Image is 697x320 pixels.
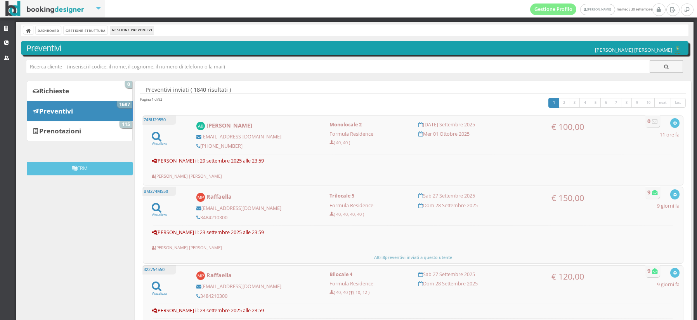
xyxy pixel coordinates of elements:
[152,308,674,313] h5: [PERSON_NAME] il: 23 settembre 2025 alle 23:59
[647,117,650,125] b: 0
[657,282,680,287] h5: 9 giorni fa
[117,101,133,108] span: 1687
[39,86,69,95] b: Richieste
[530,3,652,15] span: martedì, 30 settembre
[631,98,643,108] a: 9
[329,281,408,287] h5: Formula Residence
[647,189,650,196] b: 9
[329,131,408,137] h5: Formula Residence
[196,271,205,280] img: Mirko Prigionieri
[152,158,674,164] h5: [PERSON_NAME] il: 29 settembre 2025 alle 23:59
[329,192,354,199] b: Trilocale 5
[206,271,232,279] b: Raffaella
[206,193,232,201] b: Raffaella
[329,212,408,217] h6: ( 40, 40, 40, 40 )
[196,215,319,220] h5: 3484210300
[110,26,154,35] li: Gestione Preventivi
[152,174,222,179] h6: [PERSON_NAME] [PERSON_NAME]
[196,205,319,211] h5: [EMAIL_ADDRESS][DOMAIN_NAME]
[146,86,231,93] span: Preventivi inviati ( 1840 risultati )
[418,271,541,277] h5: Sab 27 Settembre 2025
[642,98,655,108] a: 10
[196,283,319,289] h5: [EMAIL_ADDRESS][DOMAIN_NAME]
[206,122,252,129] b: [PERSON_NAME]
[654,98,671,108] a: next
[590,98,601,108] a: 5
[196,193,205,202] img: Mirko Prigionieri
[671,98,686,108] a: last
[64,26,107,34] a: Gestione Struttura
[196,122,205,131] img: Antonella Buccolieri
[600,98,612,108] a: 6
[647,267,650,275] b: 9
[569,98,580,108] a: 3
[329,121,362,128] b: Monolocale 2
[142,115,176,125] h5: 74BU29550
[26,43,683,53] h3: Preventivi
[329,140,408,145] h6: ( 40, 40 )
[329,203,408,208] h5: Formula Residence
[140,97,162,102] h45: Pagina 1 di 92
[142,265,176,275] h5: 322754550
[559,98,570,108] a: 2
[120,121,133,128] span: 115
[551,193,630,203] h3: € 150,00
[36,26,61,34] a: Dashboard
[152,286,167,296] a: Visualizza
[595,46,683,54] h5: [PERSON_NAME] [PERSON_NAME]
[383,254,385,260] b: 3
[152,229,674,235] h5: [PERSON_NAME] il: 23 settembre 2025 alle 23:59
[672,46,683,54] img: c17ce5f8a98d11e9805da647fc135771.png
[142,187,176,196] h5: BM274M550
[152,245,222,250] h6: [PERSON_NAME] [PERSON_NAME]
[418,131,541,137] h5: Mer 01 Ottobre 2025
[196,143,319,149] h5: [PHONE_NUMBER]
[551,122,630,132] h3: € 100,00
[418,122,541,128] h5: [DATE] Settembre 2025
[5,1,84,16] img: BookingDesigner.com
[418,203,541,208] h5: Dom 28 Settembre 2025
[27,121,133,141] a: Prenotazioni 115
[548,98,560,108] a: 1
[39,107,73,115] b: Preventivi
[660,132,680,138] h5: 11 ore fa
[657,203,680,209] h5: 9 giorni fa
[621,98,632,108] a: 8
[27,162,133,175] button: CRM
[580,4,615,15] a: [PERSON_NAME]
[329,271,352,278] b: Bilocale 4
[27,81,133,101] a: Richieste 0
[125,81,133,88] span: 0
[147,254,680,261] button: Altri3preventivi inviati a questo utente
[196,293,319,299] h5: 3484210300
[530,3,577,15] a: Gestione Profilo
[152,136,167,146] a: Visualizza
[611,98,622,108] a: 7
[418,281,541,287] h5: Dom 28 Settembre 2025
[551,271,630,282] h3: € 120,00
[152,207,167,217] a: Visualizza
[196,134,319,140] h5: [EMAIL_ADDRESS][DOMAIN_NAME]
[39,126,81,135] b: Prenotazioni
[27,101,133,121] a: Preventivi 1687
[579,98,591,108] a: 4
[329,290,408,295] h6: ( 40, 40 ) ( 10, 12 )
[26,60,650,73] input: Ricerca cliente - (inserisci il codice, il nome, il cognome, il numero di telefono o la mail)
[418,193,541,199] h5: Sab 27 Settembre 2025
